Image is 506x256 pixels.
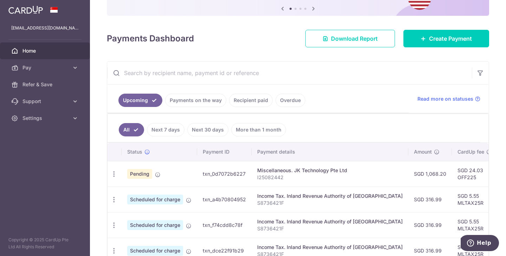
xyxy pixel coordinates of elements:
h4: Payments Dashboard [107,32,194,45]
span: Refer & Save [22,81,69,88]
a: Overdue [275,94,305,107]
td: txn_f74cdd8c78f [197,212,252,238]
span: Scheduled for charge [127,195,183,204]
a: Payments on the way [165,94,226,107]
span: Amount [414,148,432,155]
a: Read more on statuses [417,95,480,102]
div: Income Tax. Inland Revenue Authority of [GEOGRAPHIC_DATA] [257,244,403,251]
td: txn_0d7072b6227 [197,161,252,187]
a: Upcoming [118,94,162,107]
input: Search by recipient name, payment id or reference [107,62,472,84]
p: S8736421F [257,200,403,207]
span: Support [22,98,69,105]
p: [EMAIL_ADDRESS][DOMAIN_NAME] [11,25,79,32]
td: SGD 5.55 MLTAX25R [452,187,498,212]
span: CardUp fee [458,148,484,155]
div: Income Tax. Inland Revenue Authority of [GEOGRAPHIC_DATA] [257,193,403,200]
iframe: Opens a widget where you can find more information [461,235,499,252]
span: Scheduled for charge [127,220,183,230]
td: SGD 316.99 [408,212,452,238]
span: Pending [127,169,152,179]
a: Recipient paid [229,94,273,107]
td: SGD 316.99 [408,187,452,212]
a: More than 1 month [231,123,286,136]
td: SGD 5.55 MLTAX25R [452,212,498,238]
img: CardUp [8,6,43,14]
td: SGD 1,068.20 [408,161,452,187]
a: All [119,123,144,136]
a: Next 7 days [147,123,184,136]
span: Read more on statuses [417,95,473,102]
span: Scheduled for charge [127,246,183,256]
th: Payment details [252,143,408,161]
span: Pay [22,64,69,71]
span: Status [127,148,142,155]
div: Income Tax. Inland Revenue Authority of [GEOGRAPHIC_DATA] [257,218,403,225]
p: S8736421F [257,225,403,232]
a: Download Report [305,30,395,47]
div: Miscellaneous. JK Technology Pte Ltd [257,167,403,174]
span: Settings [22,115,69,122]
p: I25082442 [257,174,403,181]
a: Next 30 days [187,123,228,136]
span: Download Report [331,34,378,43]
td: SGD 24.03 OFF225 [452,161,498,187]
span: Create Payment [429,34,472,43]
th: Payment ID [197,143,252,161]
span: Home [22,47,69,54]
td: txn_a4b70804952 [197,187,252,212]
a: Create Payment [403,30,489,47]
